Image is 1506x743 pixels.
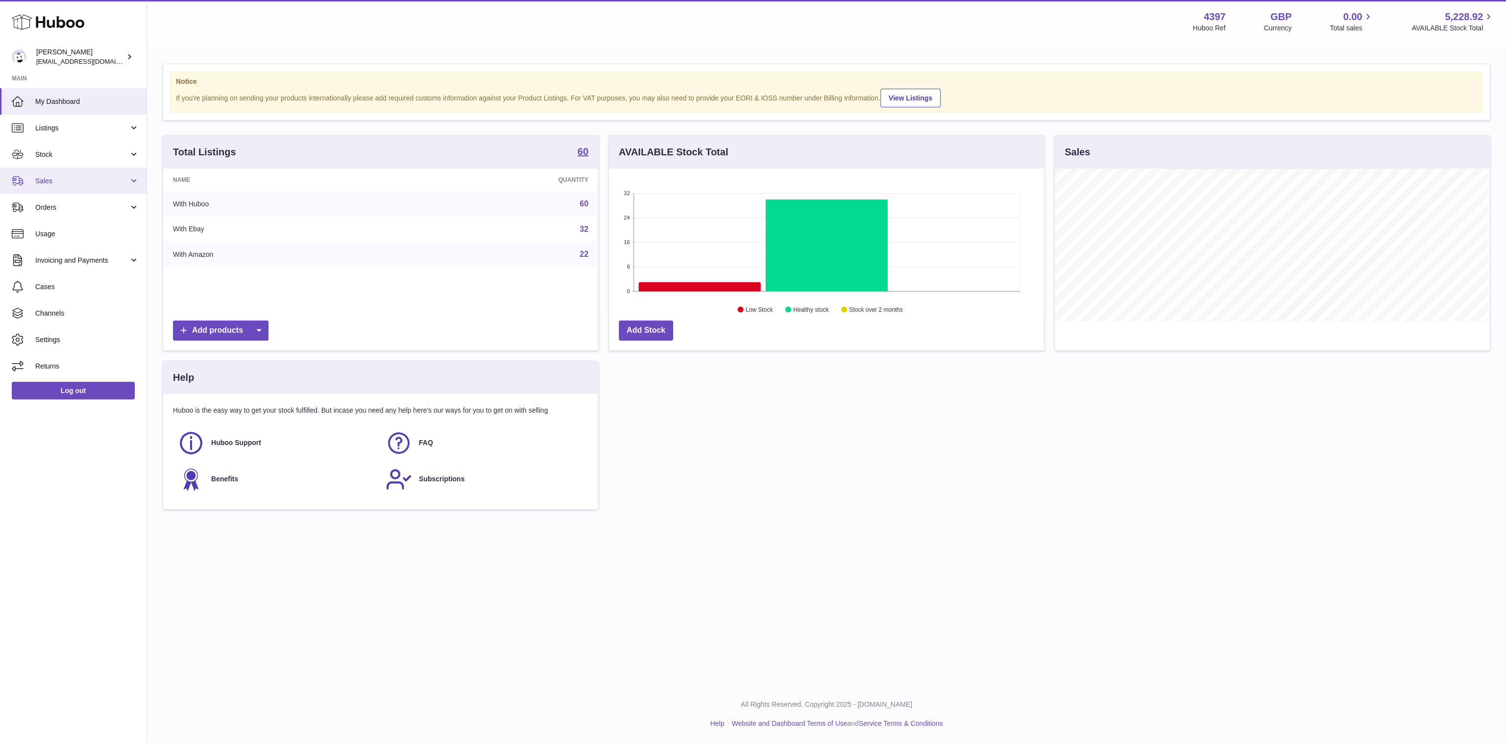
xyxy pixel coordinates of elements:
strong: GBP [1270,10,1291,24]
span: Orders [35,203,129,212]
strong: 4397 [1204,10,1226,24]
a: 0.00 Total sales [1330,10,1373,33]
span: [EMAIL_ADDRESS][DOMAIN_NAME] [36,57,144,65]
text: Stock over 2 months [849,306,902,313]
text: Healthy stock [793,306,829,313]
a: Service Terms & Conditions [859,719,943,727]
a: 60 [580,199,588,208]
a: 32 [580,225,588,233]
span: Subscriptions [419,474,464,484]
span: Listings [35,124,129,133]
a: Benefits [178,466,376,493]
th: Quantity [401,169,598,191]
a: 5,228.92 AVAILABLE Stock Total [1411,10,1494,33]
a: FAQ [386,430,583,456]
span: Channels [35,309,139,318]
span: AVAILABLE Stock Total [1411,24,1494,33]
span: Settings [35,335,139,345]
span: Total sales [1330,24,1373,33]
span: My Dashboard [35,97,139,106]
th: Name [163,169,401,191]
a: View Listings [880,89,941,107]
a: 22 [580,250,588,258]
span: Invoicing and Payments [35,256,129,265]
span: Sales [35,176,129,186]
text: 16 [624,239,630,245]
a: Huboo Support [178,430,376,456]
li: and [728,719,943,728]
h3: AVAILABLE Stock Total [619,146,728,159]
span: 5,228.92 [1445,10,1483,24]
a: Add products [173,321,268,341]
span: Usage [35,229,139,239]
a: Add Stock [619,321,673,341]
div: Huboo Ref [1193,24,1226,33]
span: Stock [35,150,129,159]
td: With Huboo [163,191,401,217]
p: All Rights Reserved. Copyright 2025 - [DOMAIN_NAME] [155,700,1498,709]
a: Website and Dashboard Terms of Use [731,719,847,727]
a: Log out [12,382,135,399]
strong: 60 [578,147,588,156]
h3: Total Listings [173,146,236,159]
img: drumnnbass@gmail.com [12,50,26,64]
text: 32 [624,190,630,196]
text: Low Stock [746,306,773,313]
div: [PERSON_NAME] [36,48,124,66]
a: Subscriptions [386,466,583,493]
a: 60 [578,147,588,158]
td: With Amazon [163,242,401,267]
text: 8 [627,264,630,270]
strong: Notice [176,77,1477,86]
td: With Ebay [163,217,401,242]
h3: Sales [1065,146,1090,159]
a: Help [710,719,725,727]
span: 0.00 [1343,10,1362,24]
span: FAQ [419,438,433,447]
h3: Help [173,371,194,384]
div: Currency [1264,24,1292,33]
span: Returns [35,362,139,371]
p: Huboo is the easy way to get your stock fulfilled. But incase you need any help here's our ways f... [173,406,588,415]
span: Benefits [211,474,238,484]
text: 0 [627,288,630,294]
span: Huboo Support [211,438,261,447]
span: Cases [35,282,139,292]
div: If you're planning on sending your products internationally please add required customs informati... [176,87,1477,107]
text: 24 [624,215,630,221]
